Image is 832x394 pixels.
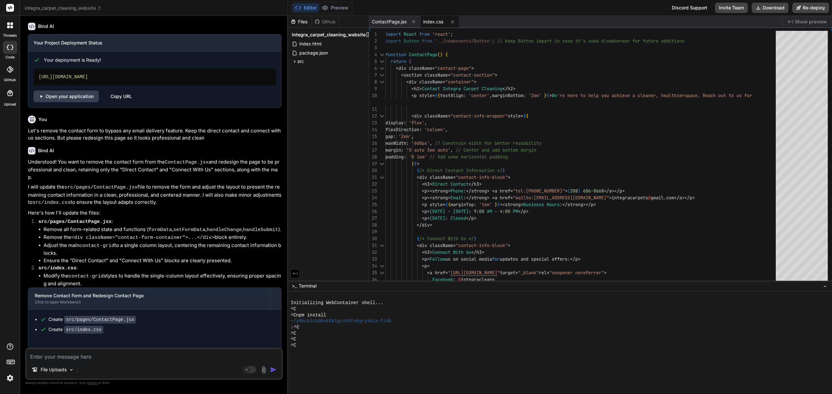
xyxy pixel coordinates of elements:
[417,222,422,228] span: </
[474,79,476,85] span: >
[435,65,471,71] span: "contact-page"
[417,174,419,180] span: <
[28,209,281,217] p: Here's how I'll update the files:
[430,222,432,228] span: >
[378,160,386,167] div: Click to collapse the range.
[443,79,445,85] span: =
[35,292,264,299] div: Remove Contact Form and Redesign Contact Page
[521,202,523,207] span: >
[378,174,386,181] div: Click to collapse the range.
[523,92,526,98] span: :
[823,283,827,289] span: −
[207,227,242,233] code: handleChange
[378,72,386,79] div: Click to collapse the range.
[609,195,612,201] span: >
[424,195,448,201] span: p><strong
[792,3,829,13] button: Re-deploy
[64,185,137,190] code: src/pages/ContactPage.jsx
[401,72,404,78] span: <
[424,181,430,187] span: h3
[369,194,377,201] div: 24
[369,92,377,99] div: 10
[270,366,277,373] img: icon
[69,367,74,373] img: Pick Models
[544,92,547,98] span: }
[28,127,281,142] p: Let's remove the contact form to bypass any email delivery feature. Keep the direct contact and c...
[440,52,443,57] span: )
[378,58,386,65] div: Click to collapse the range.
[432,31,450,37] span: 'react'
[450,188,463,194] span: Phone
[552,92,557,98] span: We
[445,202,448,207] span: {
[35,300,264,305] div: Click to open Workbench
[414,92,432,98] span: p style
[409,154,427,160] span: '0 1em'
[369,85,377,92] div: 9
[443,202,445,207] span: =
[625,38,684,44] span: or for future additions
[469,181,474,187] span: </
[474,202,476,207] span: :
[463,188,487,194] span: :</strong
[411,92,414,98] span: <
[173,227,205,233] code: setFormData
[369,181,377,188] div: 22
[495,208,497,214] span: -
[396,65,398,71] span: <
[604,188,609,194] span: </
[463,92,466,98] span: :
[469,92,489,98] span: 'center'
[38,23,54,30] h6: Bind AI
[385,38,401,44] span: import
[479,202,492,207] span: '1em'
[448,195,450,201] span: >
[679,195,692,201] span: a></p
[450,181,469,187] span: Contact
[28,288,270,309] button: Remove Contact Form and Redesign Contact PageClick to open Workbench
[417,167,419,173] span: {
[513,208,518,214] span: PM
[474,236,476,241] span: }
[549,92,552,98] span: >
[474,181,479,187] span: h3
[500,202,521,207] span: ><strong
[437,92,440,98] span: {
[448,208,450,214] span: -
[557,92,684,98] span: 're here to help you achieve a cleaner, healthier
[435,38,492,44] span: '../components/Button'
[523,208,526,214] span: p
[404,72,448,78] span: section className
[424,208,427,214] span: p
[3,33,17,38] label: threads
[424,202,443,207] span: p style
[409,79,443,85] span: div className
[385,52,406,57] span: function
[523,113,526,119] span: {
[456,174,508,180] span: "contact-info-block"
[430,208,445,214] span: [DATE]
[500,208,502,214] span: 4
[369,113,377,119] div: 12
[25,5,102,11] span: integra_carpet_cleaning_website
[411,113,414,119] span: <
[565,188,567,194] span: >
[32,200,71,205] code: src/index.css
[369,201,377,208] div: 25
[401,147,404,153] span: :
[149,227,172,233] code: formData
[443,86,461,92] span: Integra
[411,161,414,166] span: }
[385,140,406,146] span: maxWidth
[385,120,404,126] span: display
[523,202,544,207] span: Business
[508,113,521,119] span: style
[567,188,570,194] span: (
[666,195,674,201] span: com
[369,44,377,51] div: 3
[369,133,377,140] div: 15
[528,92,541,98] span: '2em'
[38,219,111,225] code: src/pages/ContactPage.jsx
[369,228,377,235] div: 29
[414,86,419,92] span: h2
